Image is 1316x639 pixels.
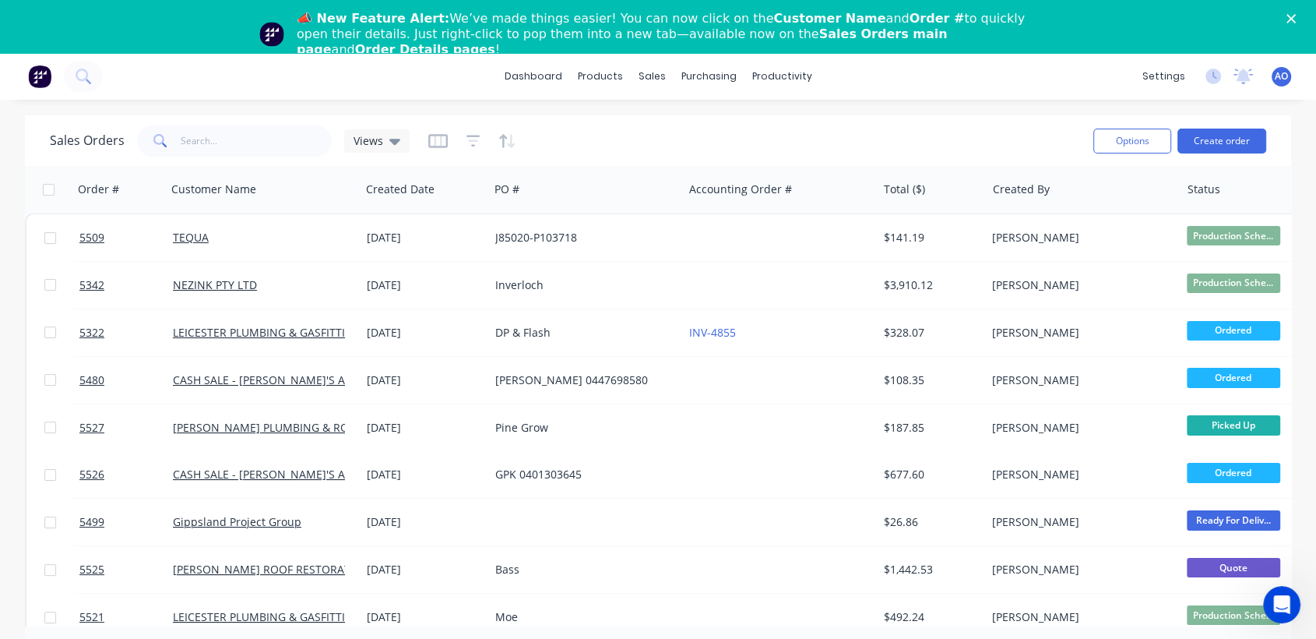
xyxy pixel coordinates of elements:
div: $141.19 [884,230,975,245]
div: $677.60 [884,467,975,482]
div: $492.24 [884,609,975,625]
span: Ordered [1187,368,1280,387]
img: Profile image for Team [259,22,284,47]
div: [DATE] [367,514,483,530]
div: We’ve made things easier! You can now click on the and to quickly open their details. Just right-... [297,11,1032,58]
a: 5322 [79,309,173,356]
div: Created By [993,182,1050,197]
span: Production Sche... [1187,226,1280,245]
a: dashboard [497,65,570,88]
a: CASH SALE - [PERSON_NAME]'S ACCOUNT [173,467,390,482]
div: [PERSON_NAME] [992,372,1165,388]
div: purchasing [674,65,744,88]
span: 5480 [79,372,104,388]
div: [PERSON_NAME] [992,562,1165,577]
div: Bass [495,562,668,577]
div: [DATE] [367,277,483,293]
div: [DATE] [367,467,483,482]
a: INV-4855 [689,325,736,340]
a: [PERSON_NAME] ROOF RESTORATION [173,562,371,577]
a: 5509 [79,214,173,261]
div: PO # [494,182,519,197]
div: [PERSON_NAME] [992,230,1165,245]
b: Order Details pages [355,42,495,57]
a: 5342 [79,262,173,309]
div: [DATE] [367,562,483,577]
div: [PERSON_NAME] [992,420,1165,436]
div: Accounting Order # [689,182,792,197]
span: 5342 [79,277,104,293]
div: Status [1188,182,1220,197]
span: Views [354,132,383,149]
a: Gippsland Project Group [173,514,301,529]
div: [DATE] [367,325,483,341]
h1: Sales Orders [50,133,125,148]
a: NEZINK PTY LTD [173,277,257,292]
div: settings [1135,65,1193,88]
div: Created Date [366,182,435,197]
a: 5480 [79,357,173,404]
div: Inverloch [495,277,668,293]
div: [DATE] [367,420,483,436]
a: 5499 [79,499,173,545]
a: TEQUA [173,230,209,245]
div: Moe [495,609,668,625]
img: Factory [28,65,51,88]
b: Sales Orders main page [297,26,947,57]
b: Order # [910,11,965,26]
span: 5322 [79,325,104,341]
div: DP & Flash [495,325,668,341]
a: LEICESTER PLUMBING & GASFITTING [173,609,361,624]
span: Ordered [1187,321,1280,341]
div: [PERSON_NAME] [992,277,1165,293]
span: 5521 [79,609,104,625]
div: GPK 0401303645 [495,467,668,482]
div: $187.85 [884,420,975,436]
span: 5509 [79,230,104,245]
span: 5525 [79,562,104,577]
b: Customer Name [773,11,885,26]
div: $3,910.12 [884,277,975,293]
a: CASH SALE - [PERSON_NAME]'S ACCOUNT [173,372,390,387]
span: 5526 [79,467,104,482]
a: [PERSON_NAME] PLUMBING & ROOFING PRO PTY LTD [173,420,452,435]
div: Customer Name [171,182,256,197]
span: Quote [1187,558,1280,577]
input: Search... [181,125,333,157]
span: 5527 [79,420,104,436]
span: AO [1275,69,1288,83]
a: 5525 [79,546,173,593]
button: Options [1093,129,1171,154]
div: [DATE] [367,609,483,625]
span: 5499 [79,514,104,530]
div: [PERSON_NAME] [992,325,1165,341]
div: Total ($) [884,182,925,197]
div: [PERSON_NAME] 0447698580 [495,372,668,388]
div: $1,442.53 [884,562,975,577]
div: [PERSON_NAME] [992,514,1165,530]
div: [DATE] [367,372,483,388]
div: J85020-P103718 [495,230,668,245]
div: sales [631,65,674,88]
iframe: Intercom live chat [1263,586,1300,623]
div: Close [1286,14,1302,23]
a: 5527 [79,404,173,451]
div: productivity [744,65,820,88]
span: Production Sche... [1187,605,1280,625]
span: Ordered [1187,463,1280,482]
span: Picked Up [1187,415,1280,435]
a: LEICESTER PLUMBING & GASFITTING [173,325,361,340]
div: $108.35 [884,372,975,388]
div: $328.07 [884,325,975,341]
button: Create order [1177,129,1266,154]
a: 5526 [79,451,173,498]
span: Production Sche... [1187,274,1280,293]
span: Ready For Deliv... [1187,510,1280,530]
div: $26.86 [884,514,975,530]
div: Order # [78,182,119,197]
div: [PERSON_NAME] [992,609,1165,625]
b: 📣 New Feature Alert: [297,11,449,26]
div: [DATE] [367,230,483,245]
div: Pine Grow [495,420,668,436]
div: [PERSON_NAME] [992,467,1165,482]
